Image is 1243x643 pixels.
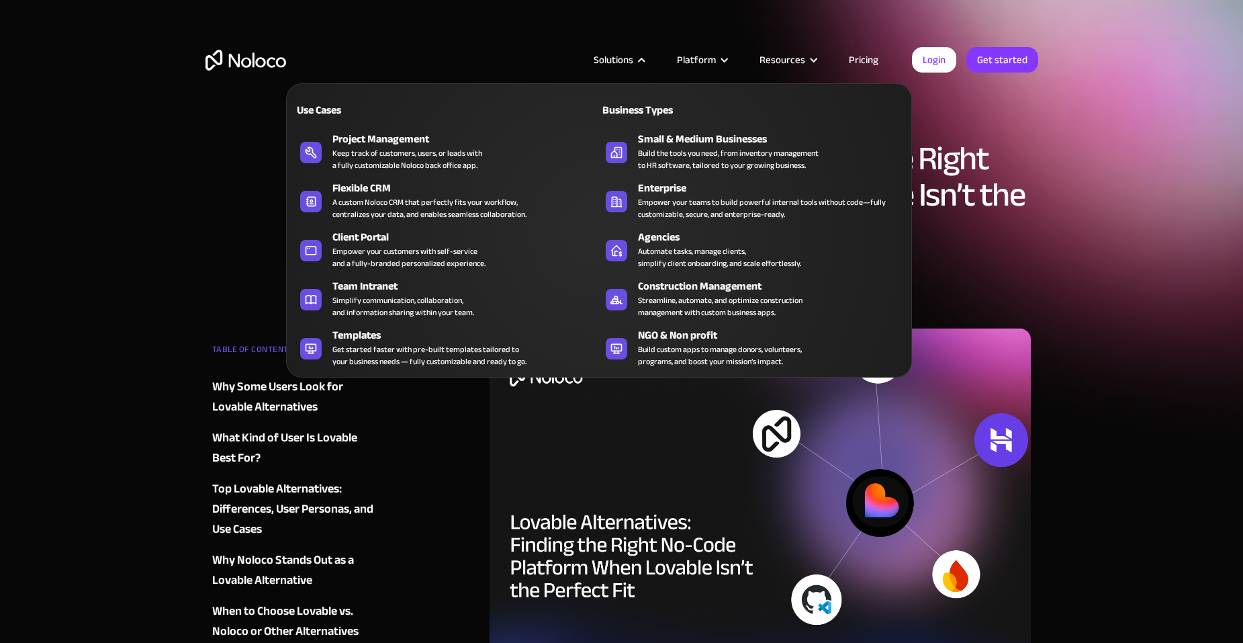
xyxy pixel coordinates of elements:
[638,147,819,171] div: Build the tools you need, from inventory management to HR software, tailored to your growing busi...
[286,65,912,378] nav: Solutions
[638,131,911,147] div: Small & Medium Businesses
[912,47,956,73] a: Login
[638,343,802,368] div: Build custom apps to manage donors, volunteers, programs, and boost your mission’s impact.
[212,377,375,417] a: Why Some Users Look for Lovable Alternatives
[212,428,375,468] a: What Kind of User Is Lovable Best For?
[212,479,375,540] a: Top Lovable Alternatives: Differences, User Personas, and Use Cases‍
[759,51,805,69] div: Resources
[638,196,898,220] div: Empower your teams to build powerful internal tools without code—fully customizable, secure, and ...
[599,128,905,174] a: Small & Medium BusinessesBuild the tools you need, from inventory managementto HR software, tailo...
[599,94,905,125] a: Business Types
[293,275,599,321] a: Team IntranetSimplify communication, collaboration,and information sharing within your team.
[599,325,905,370] a: NGO & Non profitBuild custom apps to manage donors, volunteers,programs, and boost your mission’s...
[332,131,605,147] div: Project Management
[205,50,286,71] a: home
[577,51,660,69] div: Solutions
[293,325,599,370] a: TemplatesGet started faster with pre-built templates tailored toyour business needs — fully custo...
[599,275,905,321] a: Construction ManagementStreamline, automate, and optimize constructionmanagement with custom busi...
[293,128,599,174] a: Project ManagementKeep track of customers, users, or leads witha fully customizable Noloco back o...
[332,180,605,196] div: Flexible CRM
[332,343,526,368] div: Get started faster with pre-built templates tailored to your business needs — fully customizable ...
[966,47,1038,73] a: Get started
[599,226,905,272] a: AgenciesAutomate tasks, manage clients,simplify client onboarding, and scale effortlessly.
[332,229,605,245] div: Client Portal
[594,51,633,69] div: Solutions
[743,51,832,69] div: Resources
[212,339,375,366] div: TABLE OF CONTENT
[293,177,599,223] a: Flexible CRMA custom Noloco CRM that perfectly fits your workflow,centralizes your data, and enab...
[332,196,526,220] div: A custom Noloco CRM that perfectly fits your workflow, centralizes your data, and enables seamles...
[212,550,375,591] a: Why Noloco Stands Out as a Lovable Alternative
[638,278,911,294] div: Construction Management
[293,226,599,272] a: Client PortalEmpower your customers with self-serviceand a fully-branded personalized experience.
[832,51,895,69] a: Pricing
[212,601,375,642] a: When to Choose Lovable vs. Noloco or Other Alternatives
[599,102,746,118] div: Business Types
[599,177,905,223] a: EnterpriseEmpower your teams to build powerful internal tools without code—fully customizable, se...
[293,102,441,118] div: Use Cases
[638,229,911,245] div: Agencies
[638,294,802,318] div: Streamline, automate, and optimize construction management with custom business apps.
[677,51,716,69] div: Platform
[638,327,911,343] div: NGO & Non profit
[332,147,482,171] div: Keep track of customers, users, or leads with a fully customizable Noloco back office app.
[332,294,474,318] div: Simplify communication, collaboration, and information sharing within your team.
[638,180,911,196] div: Enterprise
[332,327,605,343] div: Templates
[660,51,743,69] div: Platform
[332,278,605,294] div: Team Intranet
[332,245,486,269] div: Empower your customers with self-service and a fully-branded personalized experience.
[293,94,599,125] a: Use Cases
[638,245,801,269] div: Automate tasks, manage clients, simplify client onboarding, and scale effortlessly.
